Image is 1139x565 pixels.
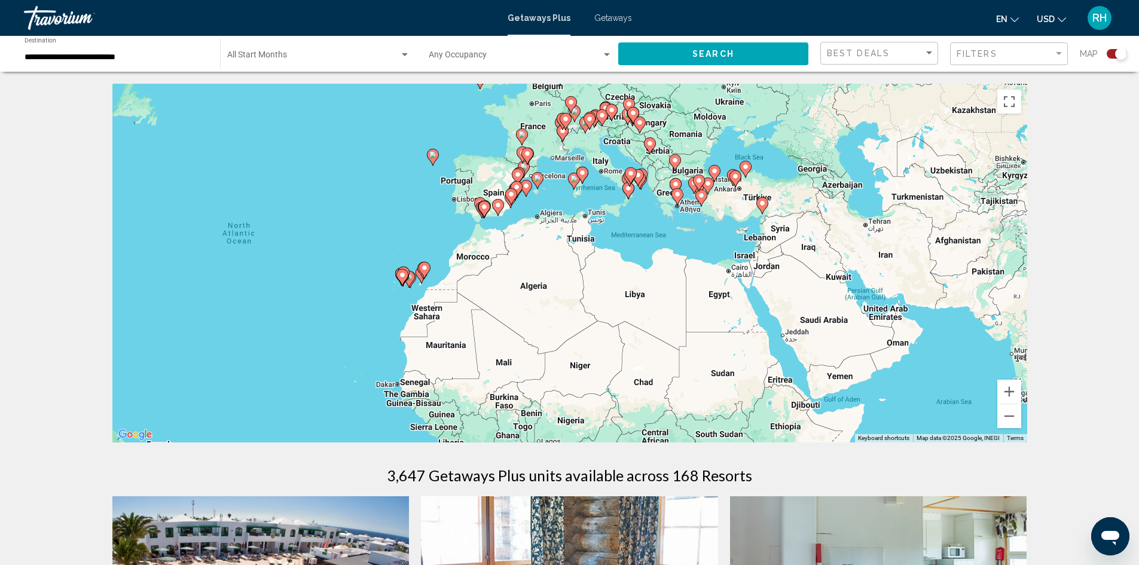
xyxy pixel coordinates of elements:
[858,434,909,442] button: Keyboard shortcuts
[997,90,1021,114] button: Toggle fullscreen view
[594,13,632,23] a: Getaways
[618,42,808,65] button: Search
[1091,517,1129,555] iframe: Button to launch messaging window
[997,404,1021,428] button: Zoom out
[115,427,155,442] a: Open this area in Google Maps (opens a new window)
[996,10,1019,28] button: Change language
[997,380,1021,404] button: Zoom in
[1080,45,1098,62] span: Map
[1037,14,1055,24] span: USD
[508,13,570,23] a: Getaways Plus
[24,6,496,30] a: Travorium
[1007,435,1024,441] a: Terms
[827,48,935,59] mat-select: Sort by
[827,48,890,58] span: Best Deals
[1092,12,1107,24] span: RH
[692,50,734,59] span: Search
[950,42,1068,66] button: Filter
[917,435,1000,441] span: Map data ©2025 Google, INEGI
[115,427,155,442] img: Google
[387,466,752,484] h1: 3,647 Getaways Plus units available across 168 Resorts
[1037,10,1066,28] button: Change currency
[957,49,997,59] span: Filters
[996,14,1007,24] span: en
[1084,5,1115,30] button: User Menu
